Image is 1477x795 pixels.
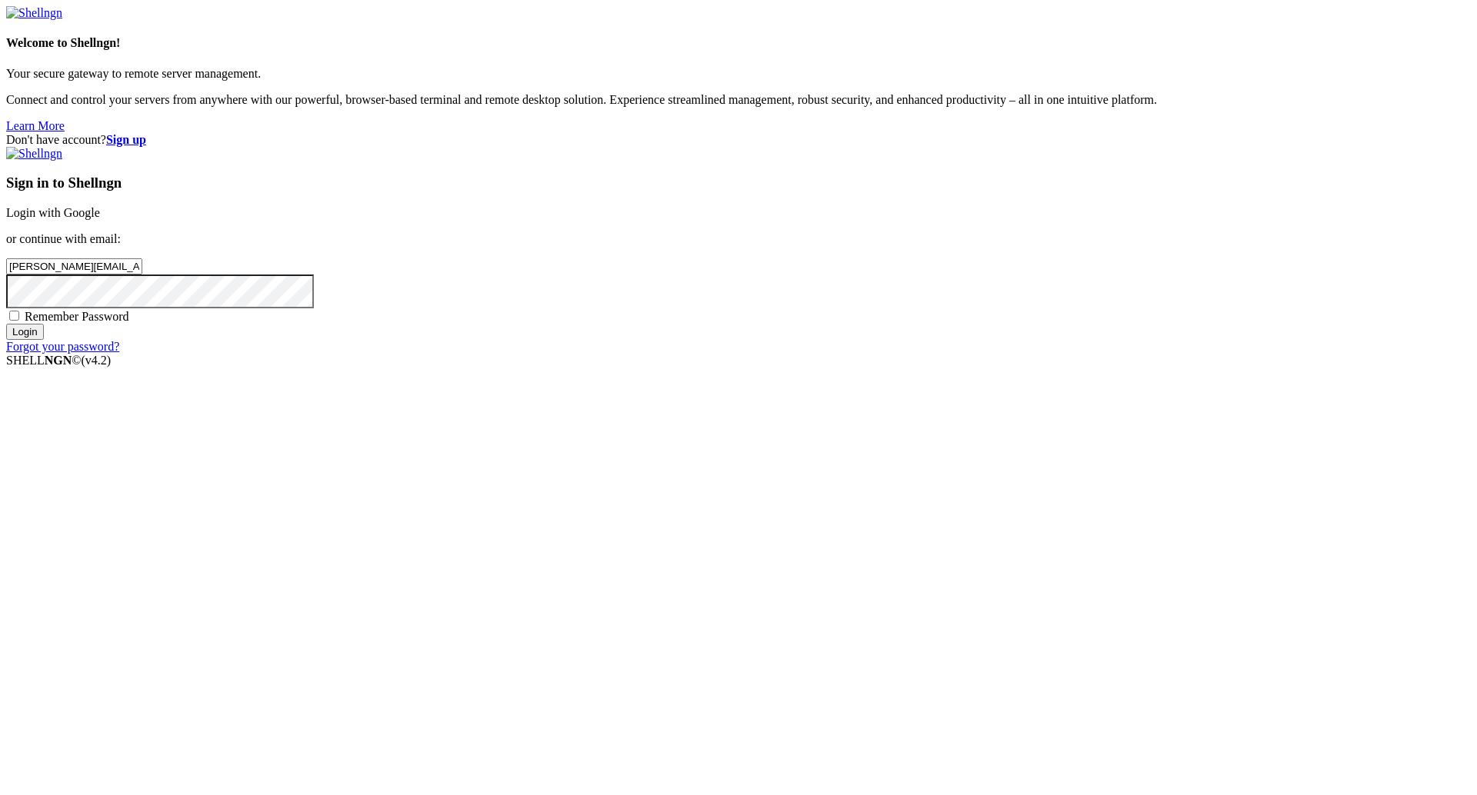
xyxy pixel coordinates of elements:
[106,133,146,146] a: Sign up
[6,93,1471,107] p: Connect and control your servers from anywhere with our powerful, browser-based terminal and remo...
[6,232,1471,246] p: or continue with email:
[6,147,62,161] img: Shellngn
[6,175,1471,191] h3: Sign in to Shellngn
[6,67,1471,81] p: Your secure gateway to remote server management.
[45,354,72,367] b: NGN
[6,6,62,20] img: Shellngn
[6,324,44,340] input: Login
[6,206,100,219] a: Login with Google
[25,310,129,323] span: Remember Password
[6,354,111,367] span: SHELL ©
[6,258,142,274] input: Email address
[6,133,1471,147] div: Don't have account?
[82,354,112,367] span: 4.2.0
[9,311,19,321] input: Remember Password
[6,119,65,132] a: Learn More
[6,36,1471,50] h4: Welcome to Shellngn!
[6,340,119,353] a: Forgot your password?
